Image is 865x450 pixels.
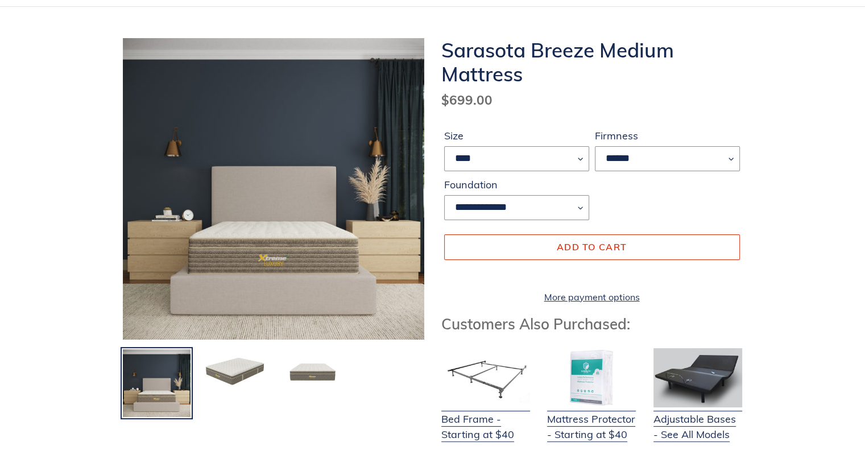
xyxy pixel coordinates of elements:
[441,92,492,108] span: $699.00
[557,241,627,253] span: Add to cart
[653,397,742,442] a: Adjustable Bases - See All Models
[278,348,347,396] img: Load image into Gallery viewer, saraota breeze medium straight
[122,348,192,418] img: Load image into Gallery viewer, sarasota-breeze-medium-bedroom
[444,234,740,259] button: Add to cart
[441,397,530,442] a: Bed Frame - Starting at $40
[200,348,270,396] img: Load image into Gallery viewer, sarasota breeze medium angled
[441,315,743,333] h3: Customers Also Purchased:
[547,397,636,442] a: Mattress Protector - Starting at $40
[547,348,636,407] img: Mattress Protector
[653,348,742,407] img: Adjustable Base
[595,128,740,143] label: Firmness
[444,290,740,304] a: More payment options
[441,348,530,407] img: Bed Frame
[444,177,589,192] label: Foundation
[441,38,743,86] h1: Sarasota Breeze Medium Mattress
[444,128,589,143] label: Size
